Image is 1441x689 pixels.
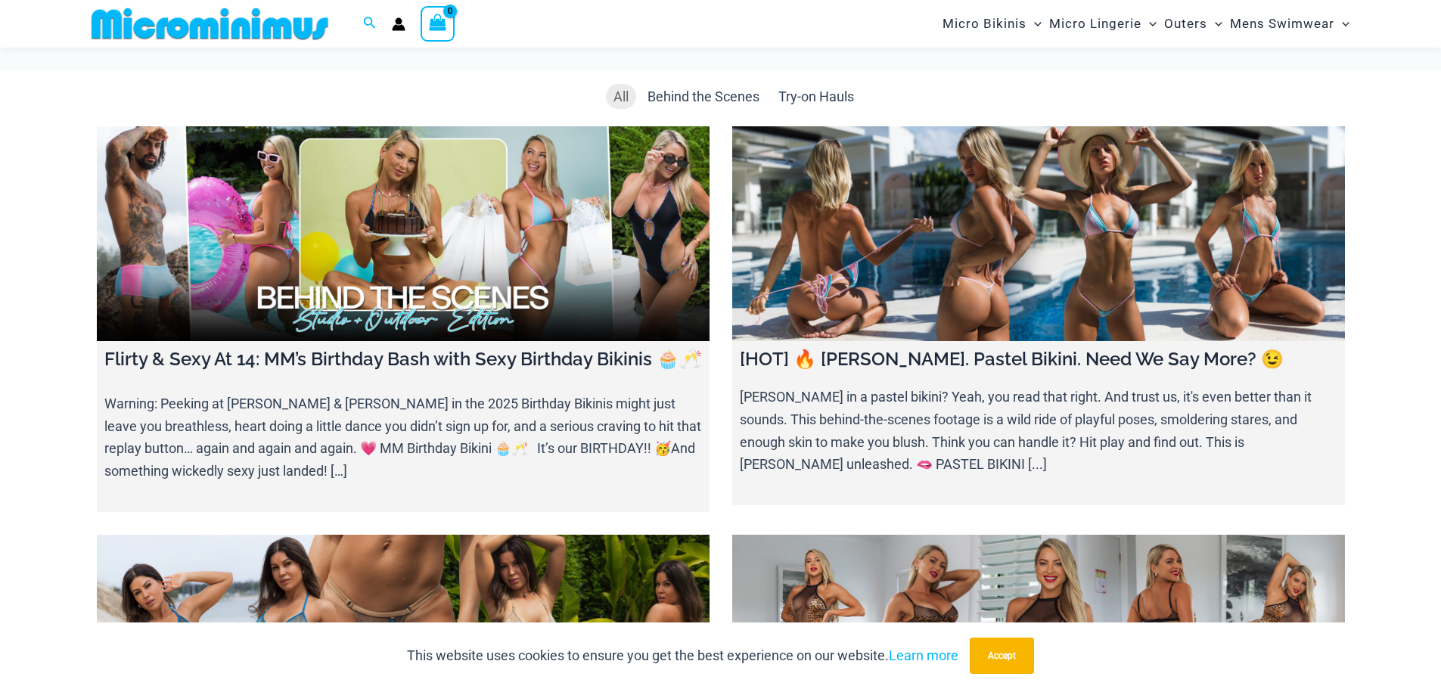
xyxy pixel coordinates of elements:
[104,349,702,371] h4: Flirty & Sexy At 14: MM’s Birthday Bash with Sexy Birthday Bikinis 🧁🥂
[1164,5,1207,43] span: Outers
[732,126,1345,341] a: [HOT] 🔥 Olivia. Pastel Bikini. Need We Say More? 😉
[1207,5,1222,43] span: Menu Toggle
[1026,5,1042,43] span: Menu Toggle
[421,6,455,41] a: View Shopping Cart, empty
[97,126,710,341] a: Flirty & Sexy At 14: MM’s Birthday Bash with Sexy Birthday Bikinis 🧁🥂
[392,17,405,31] a: Account icon link
[407,644,958,667] p: This website uses cookies to ensure you get the best experience on our website.
[104,393,702,483] p: Warning: Peeking at [PERSON_NAME] & [PERSON_NAME] in the 2025 Birthday Bikinis might just leave y...
[363,14,377,33] a: Search icon link
[1226,5,1353,43] a: Mens SwimwearMenu ToggleMenu Toggle
[1141,5,1157,43] span: Menu Toggle
[936,2,1356,45] nav: Site Navigation
[970,638,1034,674] button: Accept
[1045,5,1160,43] a: Micro LingerieMenu ToggleMenu Toggle
[1334,5,1349,43] span: Menu Toggle
[778,88,854,104] span: Try-on Hauls
[740,349,1337,371] h4: [HOT] 🔥 [PERSON_NAME]. Pastel Bikini. Need We Say More? 😉
[939,5,1045,43] a: Micro BikinisMenu ToggleMenu Toggle
[648,88,759,104] span: Behind the Scenes
[1160,5,1226,43] a: OutersMenu ToggleMenu Toggle
[1049,5,1141,43] span: Micro Lingerie
[1230,5,1334,43] span: Mens Swimwear
[889,647,958,663] a: Learn more
[943,5,1026,43] span: Micro Bikinis
[740,386,1337,476] p: [PERSON_NAME] in a pastel bikini? Yeah, you read that right. And trust us, it's even better than ...
[85,7,334,41] img: MM SHOP LOGO FLAT
[613,88,629,104] span: All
